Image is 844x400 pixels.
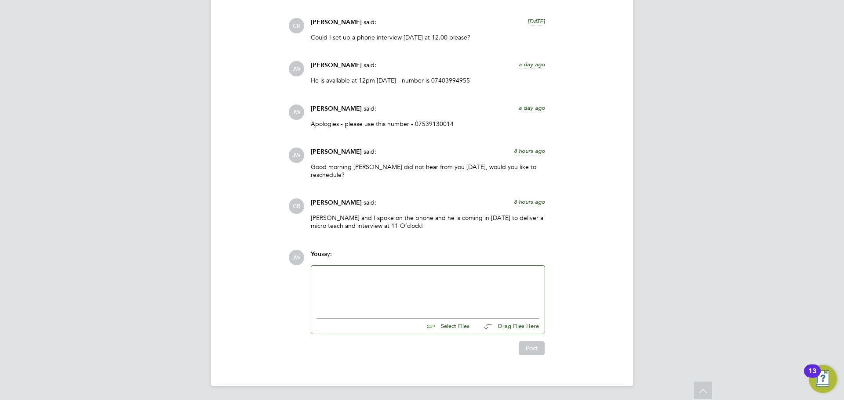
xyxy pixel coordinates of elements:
[364,105,376,112] span: said:
[364,198,376,206] span: said:
[289,198,304,214] span: CR
[311,250,321,258] span: You
[519,104,545,112] span: a day ago
[311,120,545,128] p: Apologies - please use this number - 07539130014
[364,61,376,69] span: said:
[311,163,545,179] p: Good morning [PERSON_NAME] did not hear from you [DATE], would you like to reschedule?
[289,18,304,33] span: CR
[311,250,545,265] div: say:
[311,148,362,155] span: [PERSON_NAME]
[527,18,545,25] span: [DATE]
[477,317,539,336] button: Drag Files Here
[289,105,304,120] span: JW
[311,61,362,69] span: [PERSON_NAME]
[311,105,362,112] span: [PERSON_NAME]
[519,61,545,68] span: a day ago
[364,148,376,155] span: said:
[808,371,816,382] div: 13
[311,18,362,26] span: [PERSON_NAME]
[289,148,304,163] span: JW
[289,61,304,76] span: JW
[809,365,837,393] button: Open Resource Center, 13 new notifications
[311,76,545,84] p: He is available at 12pm [DATE] - number is 07403994955
[311,214,545,230] p: [PERSON_NAME] and I spoke on the phone and he is coming in [DATE] to deliver a micro teach and in...
[519,341,545,355] button: Post
[311,33,545,41] p: Could I set up a phone interview [DATE] at 12.00 please?
[514,147,545,155] span: 8 hours ago
[514,198,545,205] span: 8 hours ago
[364,18,376,26] span: said:
[289,250,304,265] span: JW
[311,199,362,206] span: [PERSON_NAME]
